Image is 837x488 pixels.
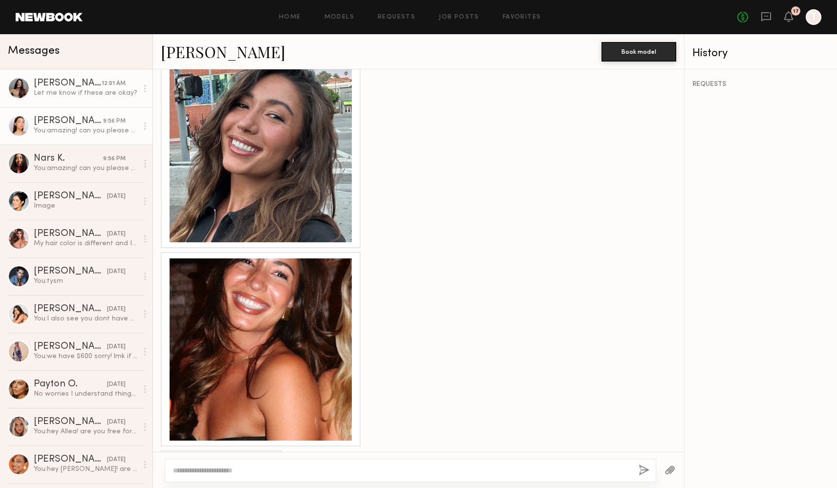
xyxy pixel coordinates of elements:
[34,380,107,389] div: Payton O.
[107,192,126,201] div: [DATE]
[103,117,126,126] div: 9:56 PM
[439,14,479,21] a: Job Posts
[8,45,60,57] span: Messages
[34,239,138,248] div: My hair color is different and I lost a little weight since my last ones
[279,14,301,21] a: Home
[34,126,138,135] div: You: amazing! can you please send some iphone pics of your mouth / smile / teeth when you get a m...
[793,9,799,14] div: 17
[806,9,821,25] a: T
[692,81,829,88] div: REQUESTS
[107,418,126,427] div: [DATE]
[34,417,107,427] div: [PERSON_NAME]
[34,229,107,239] div: [PERSON_NAME]
[34,427,138,436] div: You: hey Allea! are you free for a few hours [DATE]? we have a small shoot for a toothpaste brand...
[34,455,107,465] div: [PERSON_NAME]
[34,389,138,399] div: No worries I understand things happen!
[34,154,103,164] div: Nars K.
[107,342,126,352] div: [DATE]
[324,14,354,21] a: Models
[107,380,126,389] div: [DATE]
[107,455,126,465] div: [DATE]
[107,267,126,276] div: [DATE]
[34,79,102,88] div: [PERSON_NAME]
[34,88,138,98] div: Let me know if these are okay?
[34,116,103,126] div: [PERSON_NAME]
[34,276,138,286] div: You: tysm
[34,304,107,314] div: [PERSON_NAME]
[34,465,138,474] div: You: hey [PERSON_NAME]! are you free for a few hours [DATE]? we have a small shoot for a toothpas...
[601,42,676,62] button: Book model
[34,201,138,211] div: Image
[102,79,126,88] div: 12:01 AM
[692,48,829,59] div: History
[107,305,126,314] div: [DATE]
[103,154,126,164] div: 9:56 PM
[34,267,107,276] div: [PERSON_NAME]
[161,41,285,62] a: [PERSON_NAME]
[34,191,107,201] div: [PERSON_NAME]
[34,314,138,323] div: You: I also see you dont have digitals on your profile can you send those over ASAP too please
[34,342,107,352] div: [PERSON_NAME]
[34,352,138,361] div: You: we have $600 sorry! lmk if that can work on this occasion, but otherwise next time!
[378,14,415,21] a: Requests
[503,14,541,21] a: Favorites
[601,47,676,55] a: Book model
[34,164,138,173] div: You: amazing! can you please send some iphone pics of your mouth / smile / teeth when you get a m...
[107,230,126,239] div: [DATE]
